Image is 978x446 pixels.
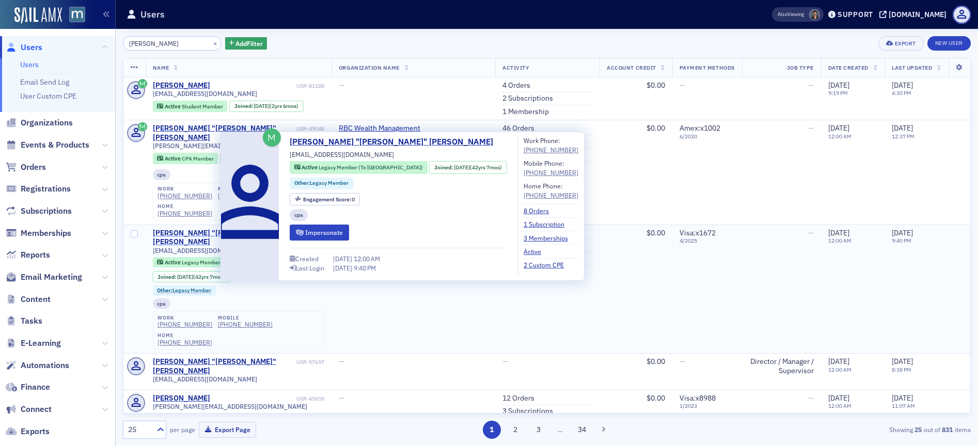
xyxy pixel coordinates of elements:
a: 46 Orders [502,124,534,133]
button: Export [878,36,923,51]
span: [DATE] [177,273,193,280]
span: Profile [953,6,971,24]
span: Mary Beth Halpern [809,9,820,20]
span: Subscriptions [21,205,72,217]
span: Job Type [787,64,814,71]
div: Showing out of items [696,425,971,434]
a: Active Legacy Member (To [GEOGRAPHIC_DATA]) [294,164,423,172]
a: SailAMX [14,7,62,24]
span: Reports [21,249,50,261]
span: E-Learning [21,338,61,349]
div: cpa [153,298,171,309]
div: Joined: 1983-01-01 00:00:00 [429,161,507,174]
button: [DOMAIN_NAME] [879,11,950,18]
div: (2yrs 6mos) [254,103,298,109]
button: Impersonate [290,225,349,241]
span: RBC Wealth Management [339,124,433,133]
span: [DATE] [828,81,849,90]
span: Connect [21,404,52,415]
div: Home Phone: [524,181,578,200]
div: Other: [153,285,216,296]
span: [DATE] [892,357,913,366]
a: Active CPA Member [157,155,213,162]
span: Other : [157,286,172,294]
a: Other:Legacy Member [294,179,349,187]
time: 12:00 AM [828,237,851,244]
span: Joined : [434,164,454,172]
div: Joined: 1983-01-01 00:00:00 [153,271,230,282]
a: Users [20,60,39,69]
div: Joined: 1987-07-01 00:00:00 [220,153,295,164]
div: Director / Manager / Supervisor [749,357,814,375]
span: Name [153,64,169,71]
a: Active [524,247,549,256]
span: Events & Products [21,139,89,151]
a: Memberships [6,228,71,239]
span: Content [21,294,51,305]
div: Created [295,256,319,262]
a: E-Learning [6,338,61,349]
time: 12:00 AM [828,366,851,373]
a: [PHONE_NUMBER] [157,210,212,217]
div: 25 [128,424,151,435]
a: [PERSON_NAME] "[PERSON_NAME]" [PERSON_NAME] [153,357,295,375]
span: [DATE] [333,254,354,263]
a: 8 Orders [524,206,557,215]
div: work [157,186,212,192]
span: CPA Member [182,155,214,162]
a: Events & Products [6,139,89,151]
span: Visa : x8988 [680,412,716,422]
div: work [157,315,212,321]
div: mobile [218,315,273,321]
a: Organizations [6,117,73,129]
span: — [339,357,344,366]
span: — [808,123,814,133]
div: Active: Active: CPA Member [153,153,218,164]
a: [PHONE_NUMBER] [218,192,273,200]
a: Connect [6,404,52,415]
div: Support [838,10,873,19]
a: Content [6,294,51,305]
a: Other:Legacy Member [157,287,211,294]
time: 9:40 PM [892,237,911,244]
span: Engagement Score : [303,196,352,203]
a: Email Marketing [6,272,82,283]
span: — [808,228,814,237]
a: [PHONE_NUMBER] [524,145,578,154]
a: Registrations [6,183,71,195]
button: Export Page [199,422,256,438]
span: Viewing [778,11,804,18]
input: Search… [123,36,222,51]
span: 12:00 AM [354,254,380,263]
a: [PHONE_NUMBER] [157,321,212,328]
a: 12 Orders [502,394,534,403]
span: [DATE] [828,123,849,133]
span: $0.00 [646,357,665,366]
div: cpa [290,209,308,221]
span: … [553,425,567,434]
a: View Homepage [62,7,85,24]
span: Joined : [157,274,177,280]
button: AddFilter [225,37,267,50]
div: Active: Active: Legacy Member (To Delete) [153,257,291,267]
a: Email Send Log [20,77,69,87]
span: Account Credit [607,64,656,71]
div: Last Login [296,265,324,271]
div: Export [895,41,916,46]
div: [PERSON_NAME] "[PERSON_NAME]" [PERSON_NAME] [153,124,295,142]
a: Automations [6,360,69,371]
div: (42yrs 7mos) [454,164,502,172]
a: [PHONE_NUMBER] [524,190,578,200]
a: [PERSON_NAME] [153,81,210,90]
span: Joined : [234,103,254,109]
div: [PHONE_NUMBER] [218,321,273,328]
span: Active [165,259,182,266]
span: Active [165,155,182,162]
span: $0.00 [646,81,665,90]
button: 1 [483,421,501,439]
span: Legacy Member (To [GEOGRAPHIC_DATA]) [319,164,423,171]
